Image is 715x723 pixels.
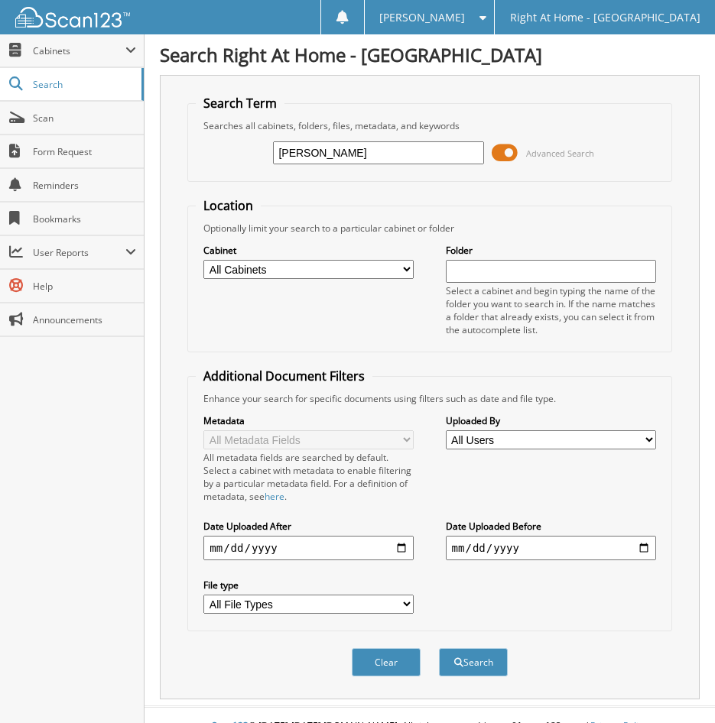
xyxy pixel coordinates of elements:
button: Search [439,648,508,676]
iframe: Chat Widget [639,650,715,723]
div: Enhance your search for specific documents using filters such as date and file type. [196,392,663,405]
span: Scan [33,112,136,125]
span: Help [33,280,136,293]
label: Folder [446,244,656,257]
input: start [203,536,414,560]
span: Reminders [33,179,136,192]
h1: Search Right At Home - [GEOGRAPHIC_DATA] [160,42,700,67]
img: scan123-logo-white.svg [15,7,130,28]
label: Cabinet [203,244,414,257]
div: Searches all cabinets, folders, files, metadata, and keywords [196,119,663,132]
label: Date Uploaded After [203,520,414,533]
label: Date Uploaded Before [446,520,656,533]
span: User Reports [33,246,125,259]
div: Select a cabinet and begin typing the name of the folder you want to search in. If the name match... [446,284,656,336]
span: Announcements [33,313,136,326]
span: Search [33,78,134,91]
legend: Search Term [196,95,284,112]
legend: Additional Document Filters [196,368,372,384]
a: here [265,490,284,503]
legend: Location [196,197,261,214]
span: Cabinets [33,44,125,57]
button: Clear [352,648,421,676]
span: Right At Home - [GEOGRAPHIC_DATA] [510,13,700,22]
label: Metadata [203,414,414,427]
span: Advanced Search [526,148,594,159]
span: Bookmarks [33,212,136,225]
label: File type [203,579,414,592]
span: [PERSON_NAME] [379,13,465,22]
span: Form Request [33,145,136,158]
input: end [446,536,656,560]
div: All metadata fields are searched by default. Select a cabinet with metadata to enable filtering b... [203,451,414,503]
div: Optionally limit your search to a particular cabinet or folder [196,222,663,235]
label: Uploaded By [446,414,656,427]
